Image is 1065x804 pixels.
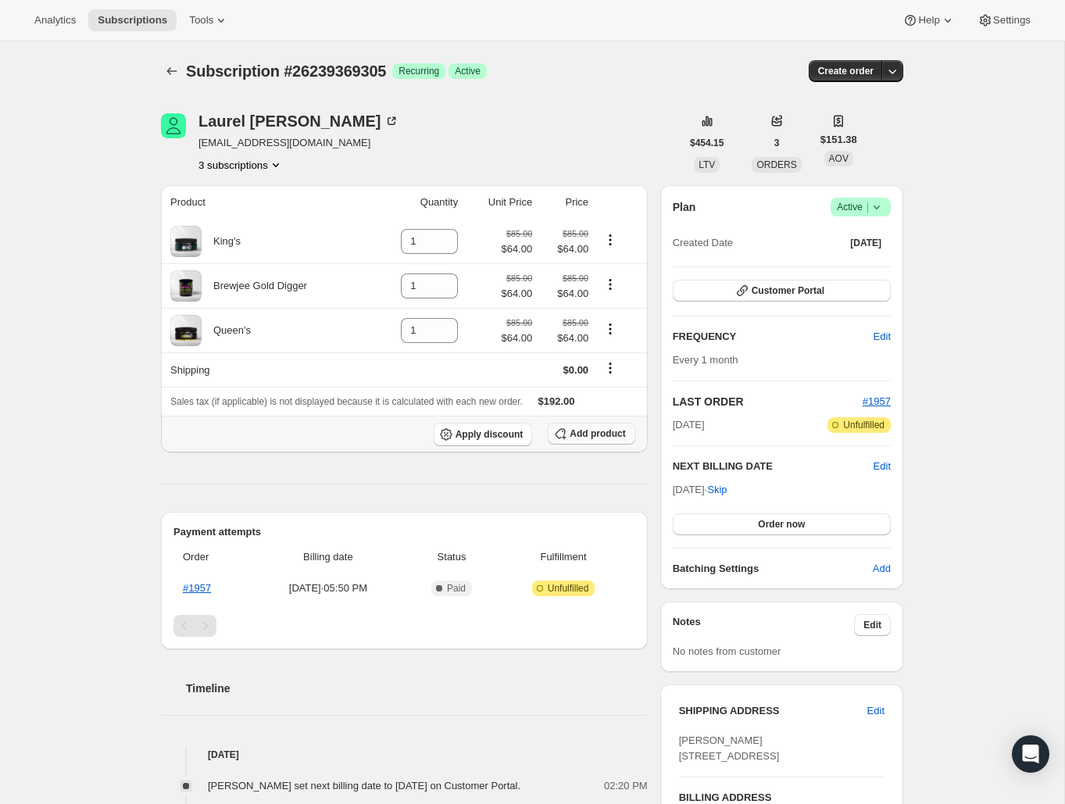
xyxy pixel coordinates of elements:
a: #1957 [183,582,211,594]
span: [DATE] · 05:50 PM [254,581,402,596]
span: [PERSON_NAME] set next billing date to [DATE] on Customer Portal. [208,780,520,791]
th: Quantity [370,185,463,220]
span: $64.00 [541,331,588,346]
span: $64.00 [541,241,588,257]
span: Customer Portal [752,284,824,297]
span: Help [918,14,939,27]
button: Add product [548,423,634,445]
span: Recurring [398,65,439,77]
button: Add [863,556,900,581]
span: Subscription #26239369305 [186,63,386,80]
span: Sales tax (if applicable) is not displayed because it is calculated with each new order. [170,396,523,407]
span: ORDERS [756,159,796,170]
button: Product actions [598,320,623,338]
small: $85.00 [563,273,588,283]
span: | [867,201,869,213]
h6: Batching Settings [673,561,873,577]
button: Tools [180,9,238,31]
span: [DATE] [673,417,705,433]
button: Order now [673,513,891,535]
span: $454.15 [690,137,724,149]
span: [DATE] [850,237,881,249]
h2: NEXT BILLING DATE [673,459,874,474]
h3: Notes [673,614,855,636]
span: Skip [707,482,727,498]
span: LTV [699,159,715,170]
span: [EMAIL_ADDRESS][DOMAIN_NAME] [198,135,399,151]
span: [PERSON_NAME] [STREET_ADDRESS] [679,734,780,762]
button: 3 [765,132,789,154]
small: $85.00 [506,273,532,283]
h2: LAST ORDER [673,394,863,409]
span: Unfulfilled [843,419,885,431]
span: $64.00 [501,331,532,346]
span: Unfulfilled [548,582,589,595]
h2: Plan [673,199,696,215]
button: Edit [874,459,891,474]
span: [DATE] · [673,484,727,495]
button: $454.15 [681,132,733,154]
img: product img [170,315,202,346]
th: Shipping [161,352,370,387]
span: Every 1 month [673,354,738,366]
button: Edit [864,324,900,349]
button: #1957 [863,394,891,409]
button: Product actions [598,231,623,248]
span: $192.00 [538,395,575,407]
th: Product [161,185,370,220]
small: $85.00 [563,318,588,327]
button: Analytics [25,9,85,31]
span: Tools [189,14,213,27]
h2: Timeline [186,681,648,696]
span: No notes from customer [673,645,781,657]
span: Settings [993,14,1031,27]
div: Brewjee Gold Digger [202,278,307,294]
button: Skip [698,477,736,502]
span: 02:20 PM [604,778,648,794]
span: $0.00 [563,364,589,376]
button: Help [893,9,964,31]
div: Laurel [PERSON_NAME] [198,113,399,129]
span: Active [837,199,885,215]
button: Shipping actions [598,359,623,377]
nav: Pagination [173,615,635,637]
span: $64.00 [501,286,532,302]
span: Active [455,65,481,77]
button: Create order [809,60,883,82]
div: King's [202,234,241,249]
th: Order [173,540,249,574]
h3: SHIPPING ADDRESS [679,703,867,719]
button: Settings [968,9,1040,31]
small: $85.00 [563,229,588,238]
span: AOV [829,153,849,164]
th: Price [537,185,593,220]
button: Apply discount [434,423,533,446]
span: Fulfillment [501,549,625,565]
span: Order now [758,518,805,531]
h2: Payment attempts [173,524,635,540]
span: $64.00 [541,286,588,302]
a: #1957 [863,395,891,407]
span: Billing date [254,549,402,565]
button: Edit [854,614,891,636]
button: Edit [858,699,894,724]
div: Open Intercom Messenger [1012,735,1049,773]
span: Analytics [34,14,76,27]
button: Customer Portal [673,280,891,302]
span: Create order [818,65,874,77]
button: Subscriptions [88,9,177,31]
small: $85.00 [506,318,532,327]
span: Edit [874,329,891,345]
span: $151.38 [820,132,857,148]
span: Paid [447,582,466,595]
button: Subscriptions [161,60,183,82]
span: Status [412,549,492,565]
div: Queen's [202,323,251,338]
span: 3 [774,137,780,149]
button: Product actions [598,276,623,293]
span: Add product [570,427,625,440]
h2: FREQUENCY [673,329,874,345]
span: Laurel Smieja [161,113,186,138]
